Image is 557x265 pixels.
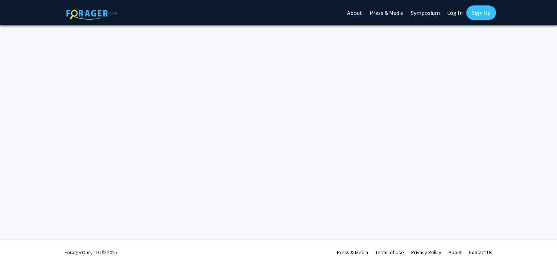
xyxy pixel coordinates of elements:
[337,249,368,256] a: Press & Media
[411,249,441,256] a: Privacy Policy
[66,7,117,20] img: ForagerOne Logo
[466,5,496,20] a: Sign Up
[449,249,462,256] a: About
[375,249,404,256] a: Terms of Use
[65,240,117,265] div: ForagerOne, LLC © 2025
[469,249,492,256] a: Contact Us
